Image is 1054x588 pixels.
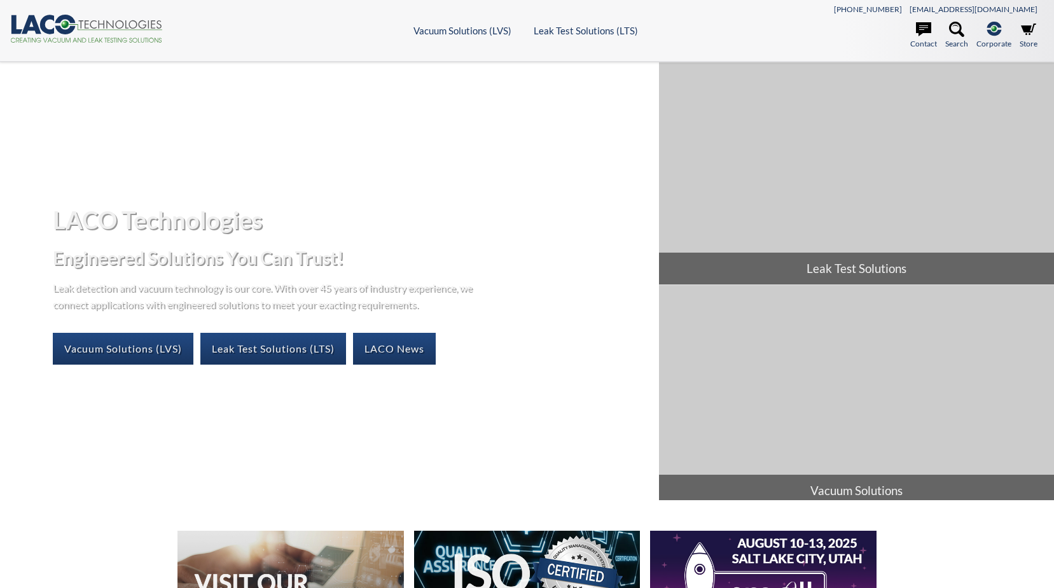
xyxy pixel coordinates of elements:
a: Leak Test Solutions (LTS) [200,333,346,365]
h2: Engineered Solutions You Can Trust! [53,246,649,270]
a: [PHONE_NUMBER] [834,4,902,14]
span: Corporate [976,38,1011,50]
span: Vacuum Solutions [659,475,1054,507]
h1: LACO Technologies [53,204,649,235]
p: Leak detection and vacuum technology is our core. With over 45 years of industry experience, we c... [53,279,479,312]
a: Vacuum Solutions [659,285,1054,507]
a: Search [945,22,968,50]
span: Leak Test Solutions [659,253,1054,284]
a: LACO News [353,333,436,365]
a: Store [1020,22,1037,50]
a: Vacuum Solutions (LVS) [53,333,193,365]
a: Contact [910,22,937,50]
a: Leak Test Solutions (LTS) [534,25,638,36]
a: [EMAIL_ADDRESS][DOMAIN_NAME] [910,4,1037,14]
a: Vacuum Solutions (LVS) [413,25,511,36]
a: Leak Test Solutions [659,62,1054,284]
